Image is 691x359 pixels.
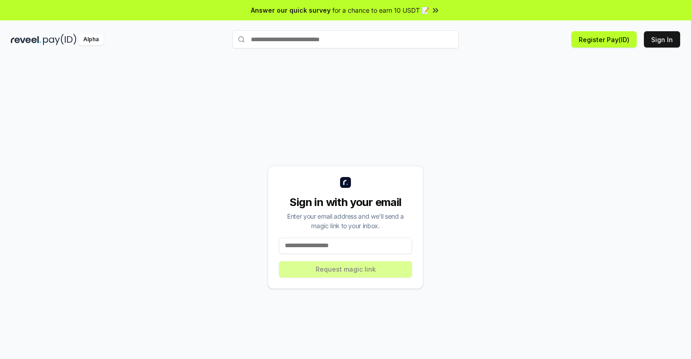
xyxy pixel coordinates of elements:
img: pay_id [43,34,77,45]
span: Answer our quick survey [251,5,331,15]
div: Sign in with your email [279,195,412,210]
div: Enter your email address and we’ll send a magic link to your inbox. [279,211,412,230]
img: reveel_dark [11,34,41,45]
button: Register Pay(ID) [571,31,637,48]
img: logo_small [340,177,351,188]
div: Alpha [78,34,104,45]
span: for a chance to earn 10 USDT 📝 [332,5,429,15]
button: Sign In [644,31,680,48]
